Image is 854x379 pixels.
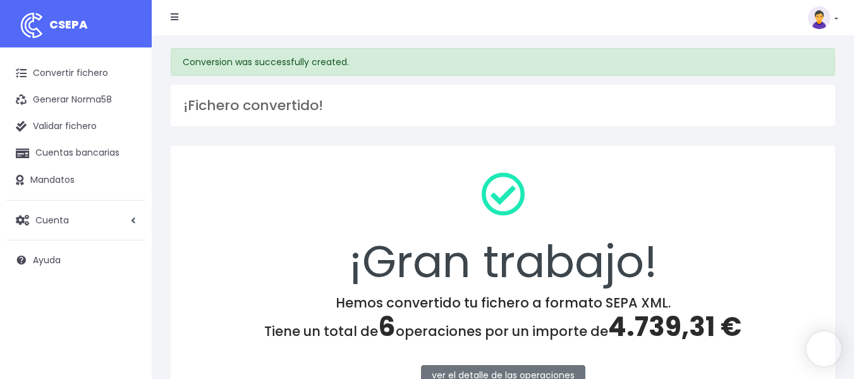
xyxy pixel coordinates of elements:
a: Cuentas bancarias [6,140,145,166]
h3: ¡Fichero convertido! [183,97,822,114]
h4: Hemos convertido tu fichero a formato SEPA XML. Tiene un total de operaciones por un importe de [187,295,819,343]
a: Mandatos [6,167,145,194]
span: 4.739,31 € [608,308,741,345]
img: logo [16,9,47,41]
a: Cuenta [6,207,145,233]
a: Validar fichero [6,113,145,140]
a: Ayuda [6,247,145,273]
span: CSEPA [49,16,88,32]
a: Generar Norma58 [6,87,145,113]
span: 6 [378,308,396,345]
div: Conversion was successfully created. [171,48,835,76]
img: profile [808,6,831,29]
span: Cuenta [35,213,69,226]
span: Ayuda [33,254,61,266]
a: Convertir fichero [6,60,145,87]
div: ¡Gran trabajo! [187,162,819,295]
